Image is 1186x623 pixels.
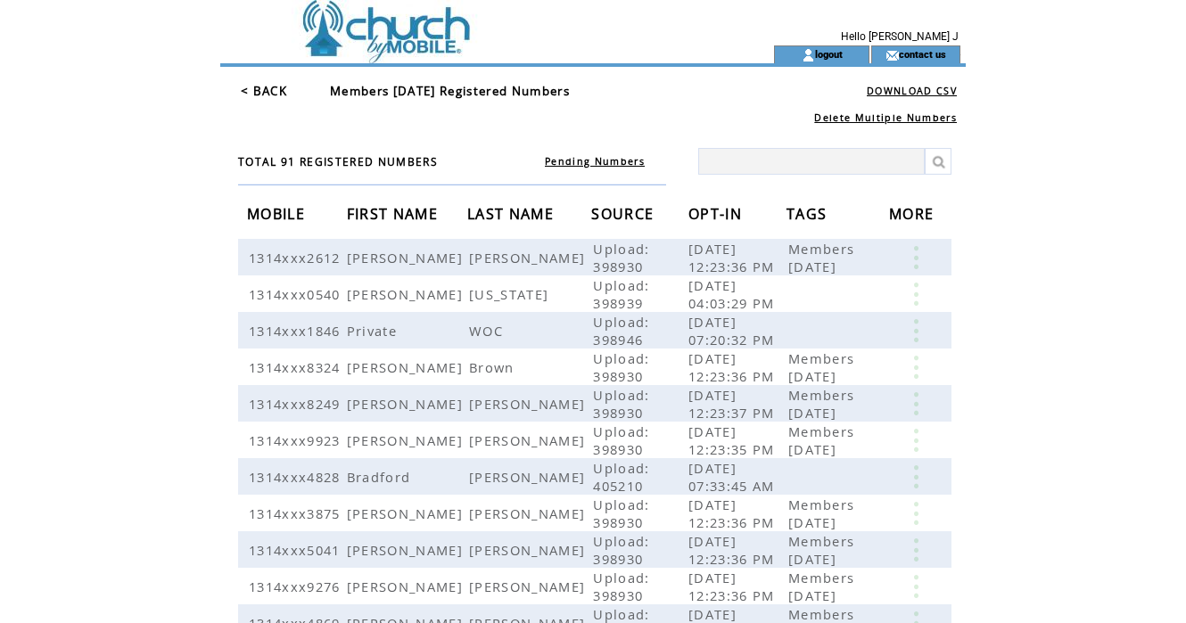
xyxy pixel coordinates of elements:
[814,111,957,124] a: Delete Multiple Numbers
[787,200,831,233] span: TAGS
[330,83,570,99] span: Members [DATE] Registered Numbers
[545,155,645,168] a: Pending Numbers
[788,496,854,531] span: Members [DATE]
[867,85,957,97] a: DOWNLOAD CSV
[347,578,467,595] span: [PERSON_NAME]
[591,208,658,218] a: SOURCE
[469,504,589,522] span: [PERSON_NAME]
[347,395,467,413] span: [PERSON_NAME]
[469,322,507,340] span: WOC
[688,313,779,348] span: [DATE] 07:20:32 PM
[347,285,467,303] span: [PERSON_NAME]
[688,422,779,458] span: [DATE] 12:23:35 PM
[469,285,553,303] span: [US_STATE]
[469,358,519,376] span: Brown
[247,208,309,218] a: MOBILE
[885,48,899,62] img: contact_us_icon.gif
[788,569,854,604] span: Members [DATE]
[841,30,959,43] span: Hello [PERSON_NAME] J
[688,386,779,422] span: [DATE] 12:23:37 PM
[815,48,843,60] a: logout
[347,249,467,266] span: [PERSON_NAME]
[593,532,649,568] span: Upload: 398930
[688,532,779,568] span: [DATE] 12:23:36 PM
[469,249,589,266] span: [PERSON_NAME]
[469,395,589,413] span: [PERSON_NAME]
[688,459,779,495] span: [DATE] 07:33:45 AM
[347,468,416,486] span: Bradford
[591,200,658,233] span: SOURCE
[347,541,467,559] span: [PERSON_NAME]
[247,200,309,233] span: MOBILE
[788,349,854,385] span: Members [DATE]
[593,240,649,275] span: Upload: 398930
[593,349,649,385] span: Upload: 398930
[593,496,649,531] span: Upload: 398930
[249,541,345,559] span: 1314xxx5041
[469,468,589,486] span: [PERSON_NAME]
[347,358,467,376] span: [PERSON_NAME]
[347,200,442,233] span: FIRST NAME
[347,322,401,340] span: Private
[249,504,345,522] span: 1314xxx3875
[347,431,467,449] span: [PERSON_NAME]
[593,422,649,458] span: Upload: 398930
[788,386,854,422] span: Members [DATE]
[249,468,345,486] span: 1314xxx4828
[802,48,815,62] img: account_icon.gif
[593,386,649,422] span: Upload: 398930
[593,569,649,604] span: Upload: 398930
[469,541,589,559] span: [PERSON_NAME]
[467,208,558,218] a: LAST NAME
[688,200,746,233] span: OPT-IN
[249,578,345,595] span: 1314xxx9276
[688,240,779,275] span: [DATE] 12:23:36 PM
[593,313,649,348] span: Upload: 398946
[593,276,649,312] span: Upload: 398939
[688,569,779,604] span: [DATE] 12:23:36 PM
[347,504,467,522] span: [PERSON_NAME]
[787,208,831,218] a: TAGS
[241,83,287,99] a: < BACK
[688,276,779,312] span: [DATE] 04:03:29 PM
[899,48,946,60] a: contact us
[249,431,345,449] span: 1314xxx9923
[249,322,345,340] span: 1314xxx1846
[688,496,779,531] span: [DATE] 12:23:36 PM
[238,154,438,169] span: TOTAL 91 REGISTERED NUMBERS
[788,532,854,568] span: Members [DATE]
[249,395,345,413] span: 1314xxx8249
[467,200,558,233] span: LAST NAME
[249,285,345,303] span: 1314xxx0540
[688,349,779,385] span: [DATE] 12:23:36 PM
[688,208,746,218] a: OPT-IN
[249,249,345,266] span: 1314xxx2612
[469,431,589,449] span: [PERSON_NAME]
[788,422,854,458] span: Members [DATE]
[593,459,649,495] span: Upload: 405210
[249,358,345,376] span: 1314xxx8324
[469,578,589,595] span: [PERSON_NAME]
[347,208,442,218] a: FIRST NAME
[788,240,854,275] span: Members [DATE]
[889,200,938,233] span: MORE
